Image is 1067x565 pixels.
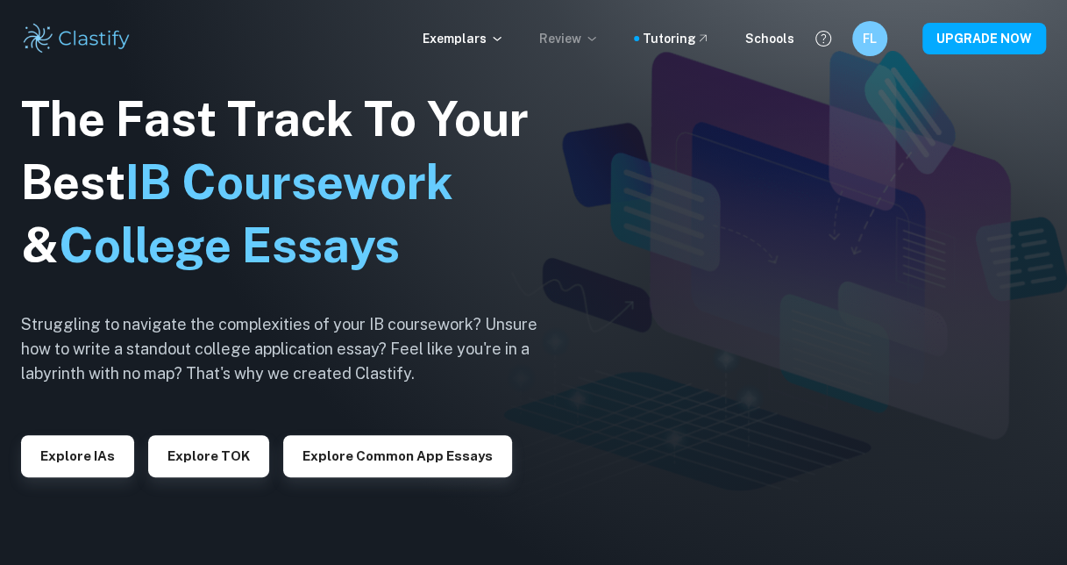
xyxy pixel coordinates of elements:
[852,21,887,56] button: FL
[21,88,565,277] h1: The Fast Track To Your Best &
[860,29,880,48] h6: FL
[745,29,794,48] a: Schools
[283,447,512,463] a: Explore Common App essays
[125,154,453,210] span: IB Coursework
[808,24,838,54] button: Help and Feedback
[922,23,1046,54] button: UPGRADE NOW
[21,435,134,477] button: Explore IAs
[21,312,565,386] h6: Struggling to navigate the complexities of your IB coursework? Unsure how to write a standout col...
[148,447,269,463] a: Explore TOK
[643,29,710,48] a: Tutoring
[148,435,269,477] button: Explore TOK
[283,435,512,477] button: Explore Common App essays
[423,29,504,48] p: Exemplars
[21,447,134,463] a: Explore IAs
[539,29,599,48] p: Review
[59,218,400,273] span: College Essays
[21,21,132,56] img: Clastify logo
